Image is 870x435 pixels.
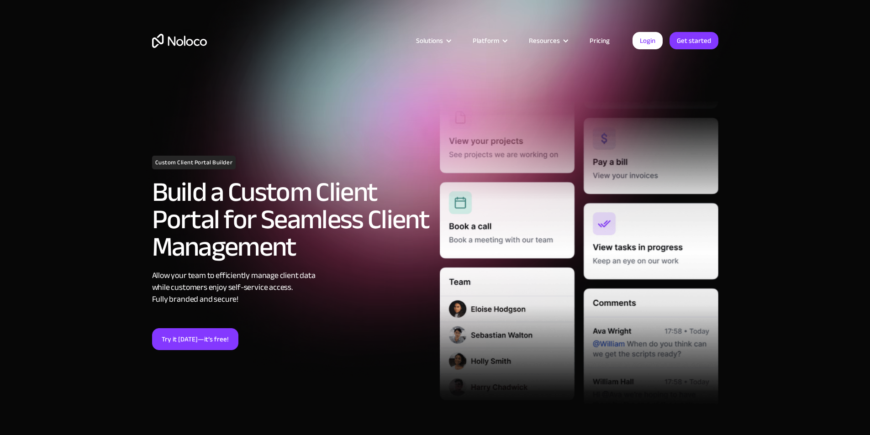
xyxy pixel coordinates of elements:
[578,35,621,47] a: Pricing
[517,35,578,47] div: Resources
[416,35,443,47] div: Solutions
[405,35,461,47] div: Solutions
[152,328,238,350] a: Try it [DATE]—it’s free!
[152,156,236,169] h1: Custom Client Portal Builder
[633,32,663,49] a: Login
[152,34,207,48] a: home
[529,35,560,47] div: Resources
[461,35,517,47] div: Platform
[670,32,718,49] a: Get started
[473,35,499,47] div: Platform
[152,270,431,305] div: Allow your team to efficiently manage client data while customers enjoy self-service access. Full...
[152,178,431,261] h2: Build a Custom Client Portal for Seamless Client Management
